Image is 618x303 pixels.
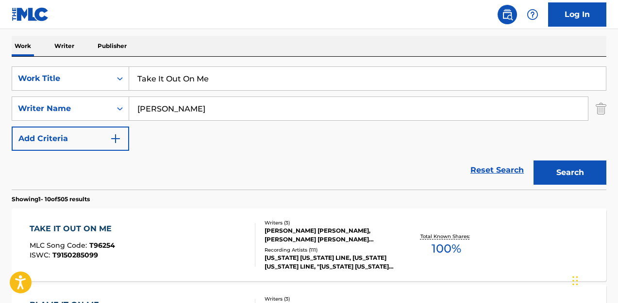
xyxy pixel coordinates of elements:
div: Drag [572,266,578,295]
div: Work Title [18,73,105,84]
p: Showing 1 - 10 of 505 results [12,195,90,204]
div: Help [523,5,542,24]
img: Delete Criterion [596,96,606,121]
div: [US_STATE] [US_STATE] LINE, [US_STATE] [US_STATE] LINE, "[US_STATE] [US_STATE] LINE, [PERSON_NAME... [265,254,397,271]
span: ISWC : [30,251,52,259]
img: 9d2ae6d4665cec9f34b9.svg [110,133,121,144]
div: Writer Name [18,103,105,114]
p: Total Known Shares: [420,233,472,240]
form: Search Form [12,66,606,190]
a: Reset Search [466,159,529,181]
a: Log In [548,2,606,27]
span: T9150285099 [52,251,98,259]
img: search [501,9,513,20]
div: [PERSON_NAME] [PERSON_NAME], [PERSON_NAME] [PERSON_NAME] [PERSON_NAME] [265,226,397,244]
div: Writers ( 3 ) [265,295,397,303]
img: MLC Logo [12,7,49,21]
p: Work [12,36,34,56]
div: Writers ( 3 ) [265,219,397,226]
div: Recording Artists ( 111 ) [265,246,397,254]
span: 100 % [432,240,461,257]
a: TAKE IT OUT ON MEMLC Song Code:T96254ISWC:T9150285099Writers (3)[PERSON_NAME] [PERSON_NAME], [PER... [12,208,606,281]
img: help [527,9,538,20]
a: Public Search [498,5,517,24]
span: T96254 [89,241,115,250]
p: Writer [51,36,77,56]
iframe: Chat Widget [569,256,618,303]
div: TAKE IT OUT ON ME [30,223,117,235]
button: Add Criteria [12,127,129,151]
p: Publisher [95,36,130,56]
span: MLC Song Code : [30,241,89,250]
button: Search [534,160,606,185]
